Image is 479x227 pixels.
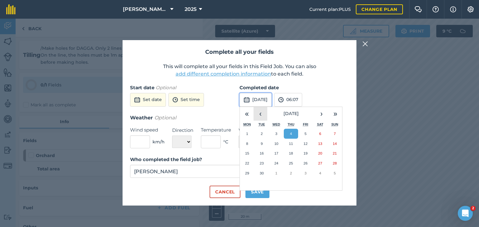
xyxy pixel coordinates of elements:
h3: Weather [130,114,349,122]
abbr: 26 September 2025 [303,161,307,165]
abbr: 11 September 2025 [289,141,293,146]
abbr: Friday [303,123,308,126]
button: 1 September 2025 [240,129,254,139]
abbr: 4 October 2025 [319,171,321,175]
button: 3 September 2025 [269,129,284,139]
button: Set time [168,93,204,107]
button: 27 September 2025 [313,158,327,168]
button: 29 September 2025 [240,168,254,178]
label: Temperature [201,126,231,134]
span: km/h [152,138,165,145]
abbr: 7 September 2025 [334,132,336,136]
button: 17 September 2025 [269,148,284,158]
em: Optional [156,85,176,90]
abbr: 24 September 2025 [274,161,278,165]
img: svg+xml;base64,PD94bWwgdmVyc2lvbj0iMS4wIiBlbmNvZGluZz0idXRmLTgiPz4KPCEtLSBHZW5lcmF0b3I6IEFkb2JlIE... [278,96,284,104]
button: 7 September 2025 [327,129,342,139]
em: Optional [154,115,176,121]
abbr: 15 September 2025 [245,151,249,155]
abbr: 2 October 2025 [290,171,292,175]
button: 22 September 2025 [240,158,254,168]
button: 16 September 2025 [254,148,269,158]
abbr: 8 September 2025 [246,141,248,146]
img: svg+xml;base64,PD94bWwgdmVyc2lvbj0iMS4wIiBlbmNvZGluZz0idXRmLTgiPz4KPCEtLSBHZW5lcmF0b3I6IEFkb2JlIE... [134,96,140,104]
abbr: 17 September 2025 [274,151,278,155]
label: Weather [239,127,269,134]
span: 2 [471,206,476,211]
button: 2 October 2025 [284,168,298,178]
img: svg+xml;base64,PD94bWwgdmVyc2lvbj0iMS4wIiBlbmNvZGluZz0idXRmLTgiPz4KPCEtLSBHZW5lcmF0b3I6IEFkb2JlIE... [244,96,250,104]
button: 1 October 2025 [269,168,284,178]
img: A cog icon [467,6,474,12]
abbr: Wednesday [273,123,280,126]
abbr: 14 September 2025 [333,141,337,146]
button: 26 September 2025 [298,158,313,168]
button: 4 October 2025 [313,168,327,178]
abbr: 30 September 2025 [260,171,264,175]
strong: Who completed the field job? [130,156,202,162]
abbr: 1 October 2025 [275,171,277,175]
button: add different completion information [176,70,271,78]
button: 11 September 2025 [284,139,298,149]
a: Change plan [356,4,403,14]
abbr: 1 September 2025 [246,132,248,136]
img: svg+xml;base64,PHN2ZyB4bWxucz0iaHR0cDovL3d3dy53My5vcmcvMjAwMC9zdmciIHdpZHRoPSIyMiIgaGVpZ2h0PSIzMC... [362,40,368,48]
abbr: 16 September 2025 [260,151,264,155]
abbr: 9 September 2025 [261,141,263,146]
span: 2025 [185,6,196,13]
button: 3 October 2025 [298,168,313,178]
abbr: 22 September 2025 [245,161,249,165]
abbr: 19 September 2025 [303,151,307,155]
abbr: 28 September 2025 [333,161,337,165]
label: Direction [172,127,193,134]
button: Save [245,186,269,198]
abbr: 29 September 2025 [245,171,249,175]
abbr: 6 September 2025 [319,132,321,136]
abbr: 27 September 2025 [318,161,322,165]
abbr: 10 September 2025 [274,141,278,146]
abbr: 23 September 2025 [260,161,264,165]
button: 12 September 2025 [298,139,313,149]
abbr: 3 October 2025 [305,171,307,175]
span: [DATE] [283,111,299,116]
img: svg+xml;base64,PHN2ZyB4bWxucz0iaHR0cDovL3d3dy53My5vcmcvMjAwMC9zdmciIHdpZHRoPSIxNyIgaGVpZ2h0PSIxNy... [450,6,456,13]
abbr: Saturday [317,123,323,126]
button: Cancel [210,186,240,198]
abbr: 2 September 2025 [261,132,263,136]
button: 4 September 2025 [284,129,298,139]
button: 14 September 2025 [327,139,342,149]
button: 5 October 2025 [327,168,342,178]
abbr: 20 September 2025 [318,151,322,155]
button: 19 September 2025 [298,148,313,158]
button: 5 September 2025 [298,129,313,139]
span: Current plan : PLUS [309,6,351,13]
abbr: 5 October 2025 [334,171,336,175]
span: ° C [223,138,228,145]
img: Two speech bubbles overlapping with the left bubble in the forefront [414,6,422,12]
label: Wind speed [130,126,165,134]
button: 6 September 2025 [313,129,327,139]
button: 13 September 2025 [313,139,327,149]
p: This will complete all your fields in this Field Job. You can also to each field. [130,63,349,78]
button: « [240,107,254,121]
button: [DATE] [267,107,315,121]
button: 8 September 2025 [240,139,254,149]
abbr: 21 September 2025 [333,151,337,155]
button: 10 September 2025 [269,139,284,149]
button: 15 September 2025 [240,148,254,158]
button: 23 September 2025 [254,158,269,168]
strong: Completed date [239,85,279,90]
abbr: Sunday [331,123,338,126]
button: ‹ [254,107,267,121]
button: 06:07 [274,93,302,107]
abbr: 4 September 2025 [290,132,292,136]
abbr: 3 September 2025 [275,132,277,136]
abbr: Tuesday [259,123,265,126]
h2: Complete all your fields [130,48,349,57]
button: 18 September 2025 [284,148,298,158]
iframe: Intercom live chat [458,206,473,221]
button: 24 September 2025 [269,158,284,168]
img: A question mark icon [432,6,439,12]
abbr: 18 September 2025 [289,151,293,155]
button: › [315,107,328,121]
